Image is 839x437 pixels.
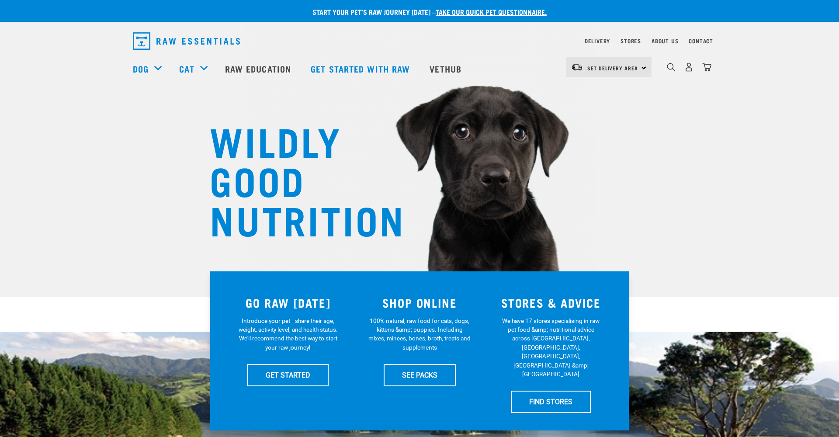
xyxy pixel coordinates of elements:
a: About Us [652,39,678,42]
h3: GO RAW [DATE] [228,296,349,309]
p: Introduce your pet—share their age, weight, activity level, and health status. We'll recommend th... [237,316,340,352]
p: 100% natural, raw food for cats, dogs, kittens &amp; puppies. Including mixes, minces, bones, bro... [368,316,471,352]
h1: WILDLY GOOD NUTRITION [210,120,385,238]
a: Stores [621,39,641,42]
h3: SHOP ONLINE [359,296,480,309]
img: home-icon-1@2x.png [667,63,675,71]
img: user.png [684,62,693,72]
a: Get started with Raw [302,51,421,86]
span: Set Delivery Area [587,66,638,69]
a: Vethub [421,51,472,86]
a: FIND STORES [511,391,591,413]
a: Raw Education [216,51,302,86]
img: Raw Essentials Logo [133,32,240,50]
a: Delivery [585,39,610,42]
img: home-icon@2x.png [702,62,711,72]
nav: dropdown navigation [126,29,713,53]
a: Dog [133,62,149,75]
p: We have 17 stores specialising in raw pet food &amp; nutritional advice across [GEOGRAPHIC_DATA],... [499,316,602,379]
a: GET STARTED [247,364,329,386]
img: van-moving.png [571,63,583,71]
h3: STORES & ADVICE [490,296,611,309]
a: take our quick pet questionnaire. [436,10,547,14]
a: SEE PACKS [384,364,456,386]
a: Cat [179,62,194,75]
a: Contact [689,39,713,42]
